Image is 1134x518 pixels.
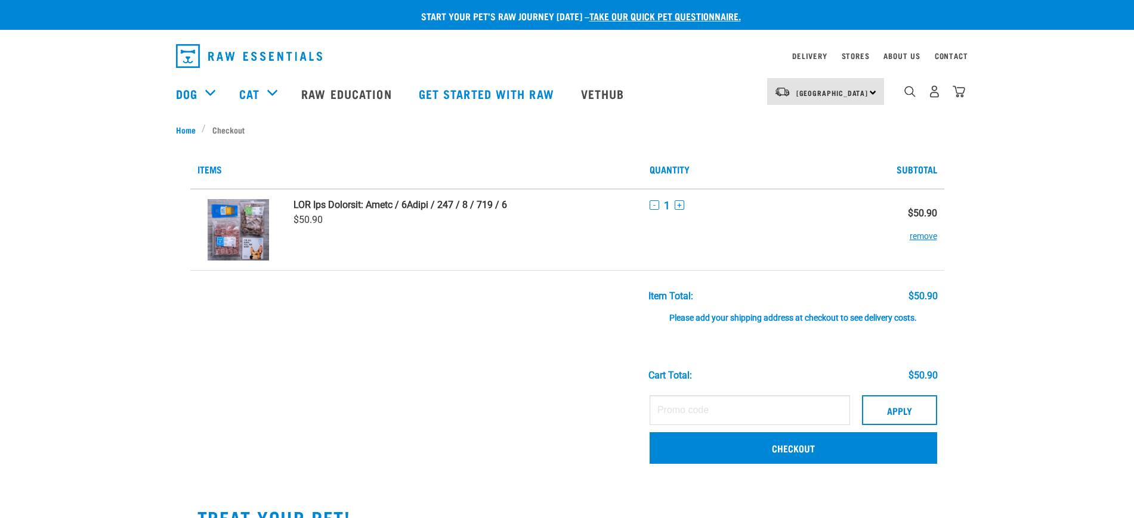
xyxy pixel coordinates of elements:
div: Please add your shipping address at checkout to see delivery costs. [648,302,938,323]
span: [GEOGRAPHIC_DATA] [796,91,869,95]
nav: breadcrumbs [176,123,959,136]
a: Cat [239,85,259,103]
div: Item Total: [648,291,693,302]
a: Home [176,123,202,136]
span: 1 [664,199,670,212]
a: Raw Education [289,70,406,117]
a: Get started with Raw [407,70,569,117]
span: $50.90 [293,214,323,225]
th: Quantity [642,150,869,189]
button: Apply [862,395,937,425]
img: Get Started Dog (Standard) [208,199,269,260]
nav: dropdown navigation [166,39,968,73]
div: Cart total: [648,370,692,381]
th: Subtotal [869,150,944,189]
td: $50.90 [869,189,944,271]
div: $50.90 [909,370,938,381]
a: Delivery [792,54,827,58]
div: $50.90 [909,291,938,302]
img: home-icon@2x.png [953,85,965,98]
a: LOR Ips Dolorsit: Ametc / 6Adipi / 247 / 8 / 719 / 6 [293,199,635,210]
strong: LOR Ips Dolorsit: Ametc / 6Adipi / 247 / 8 / 719 / 6 [293,199,507,210]
img: user.png [928,85,941,98]
a: Stores [842,54,870,58]
a: Contact [935,54,968,58]
button: - [650,200,659,210]
th: Items [190,150,642,189]
img: home-icon-1@2x.png [904,86,916,97]
img: Raw Essentials Logo [176,44,322,68]
a: Checkout [650,432,937,463]
a: About Us [883,54,920,58]
a: take our quick pet questionnaire. [589,13,741,18]
a: Dog [176,85,197,103]
img: van-moving.png [774,86,790,97]
button: remove [910,219,937,242]
input: Promo code [650,395,850,425]
button: + [675,200,684,210]
a: Vethub [569,70,639,117]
